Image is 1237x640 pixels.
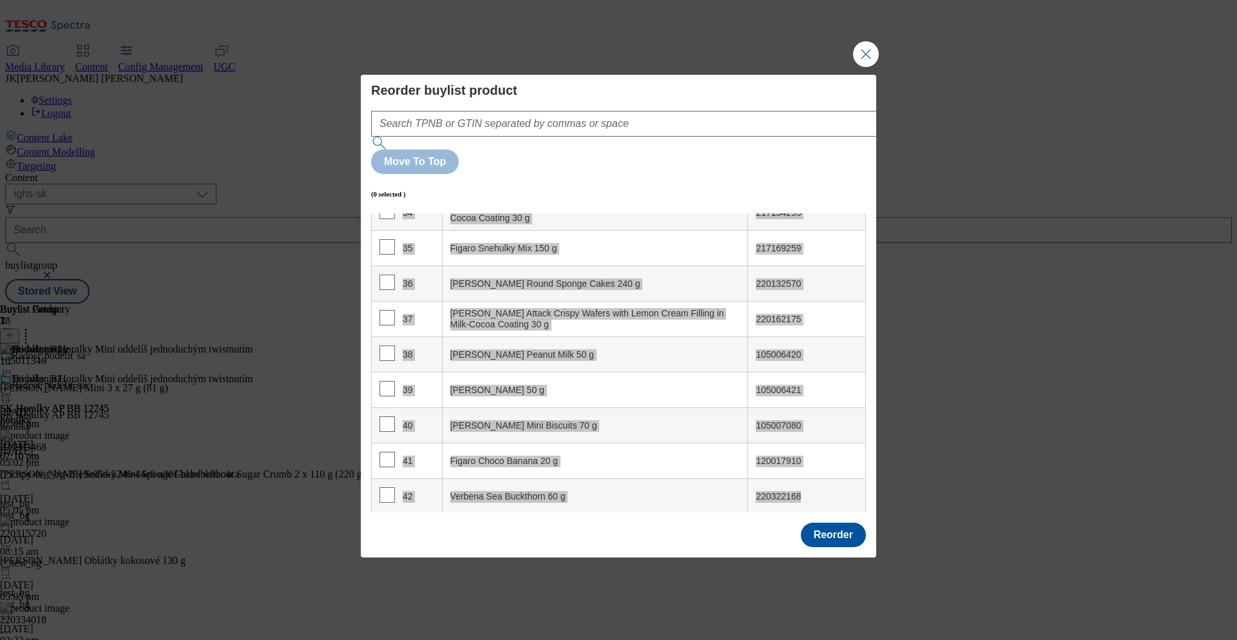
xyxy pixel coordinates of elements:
[371,190,406,198] h6: (0 selected )
[450,456,740,467] div: Figaro Choco Banana 20 g
[756,314,858,325] div: 220162175
[379,381,434,400] div: 39
[371,150,459,174] button: Move To Top
[379,345,434,364] div: 38
[450,420,740,432] div: [PERSON_NAME] Mini Biscuits 70 g
[756,385,858,396] div: 105006421
[756,349,858,361] div: 105006420
[450,243,740,255] div: Figaro Snehulky Mix 150 g
[379,487,434,506] div: 42
[379,239,434,258] div: 35
[756,243,858,255] div: 217169259
[379,416,434,435] div: 40
[756,456,858,467] div: 120017910
[450,491,740,503] div: Verbena Sea Buckthorn 60 g
[450,308,740,331] div: [PERSON_NAME] Attack Crispy Wafers with Lemon Cream Filling in Milk-Cocoa Coating 30 g
[450,278,740,290] div: [PERSON_NAME] Round Sponge Cakes 240 g
[450,349,740,361] div: [PERSON_NAME] Peanut Milk 50 g
[801,523,866,547] button: Reorder
[371,82,866,98] h4: Reorder buylist product
[379,275,434,293] div: 36
[371,111,916,137] input: Search TPNB or GTIN separated by commas or space
[756,491,858,503] div: 220322168
[450,385,740,396] div: [PERSON_NAME] 50 g
[756,420,858,432] div: 105007080
[853,41,879,67] button: Close Modal
[379,452,434,470] div: 41
[361,75,876,558] div: Modal
[756,278,858,290] div: 220132570
[379,310,434,329] div: 37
